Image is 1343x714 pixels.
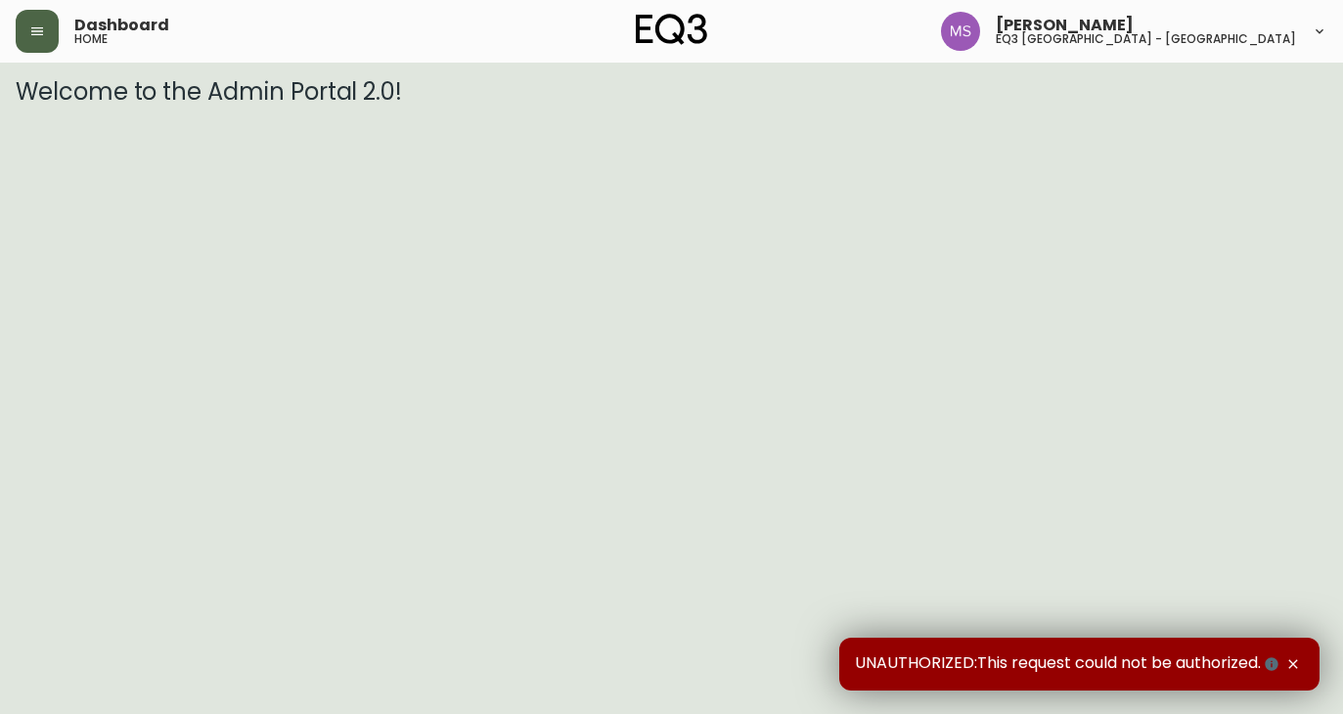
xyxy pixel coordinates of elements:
[16,78,1327,106] h3: Welcome to the Admin Portal 2.0!
[941,12,980,51] img: 1b6e43211f6f3cc0b0729c9049b8e7af
[996,18,1134,33] span: [PERSON_NAME]
[74,33,108,45] h5: home
[996,33,1296,45] h5: eq3 [GEOGRAPHIC_DATA] - [GEOGRAPHIC_DATA]
[636,14,708,45] img: logo
[74,18,169,33] span: Dashboard
[855,653,1282,675] span: UNAUTHORIZED:This request could not be authorized.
